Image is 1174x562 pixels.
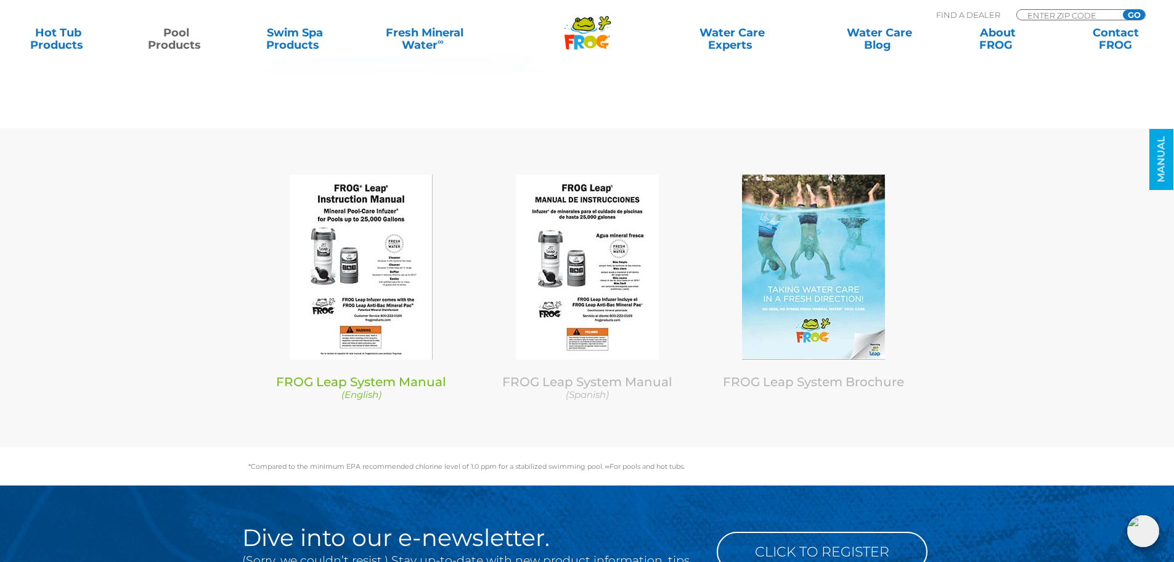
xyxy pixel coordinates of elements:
[1127,515,1159,547] img: openIcon
[1149,129,1173,190] a: MANUAL
[742,175,885,360] img: FROG-All-Pool-with-LEAP-brochure
[131,27,222,51] a: PoolProducts
[249,27,341,51] a: Swim SpaProducts
[516,175,659,360] img: Leap-Infuzer-Manual-Spanish
[1026,10,1109,20] input: Zip Code Form
[723,374,904,389] a: FROG Leap System Brochure
[341,389,381,400] em: (English)
[1123,10,1145,20] input: GO
[12,27,104,51] a: Hot TubProducts
[484,374,691,401] a: FROG Leap System Manual (Spanish)
[367,27,482,51] a: Fresh MineralWater∞
[258,374,465,401] a: FROG Leap System Manual (English)
[290,175,433,360] img: Leap-Infuzer-Manual
[248,463,926,470] p: *Compared to the minimum EPA recommended chlorine level of 1.0 ppm for a stabilized swimming pool...
[936,9,1000,20] p: Find A Dealer
[438,36,444,46] sup: ∞
[242,526,698,550] h2: Dive into our e-newsletter.
[658,27,807,51] a: Water CareExperts
[1070,27,1162,51] a: ContactFROG
[566,389,609,400] em: (Spanish)
[833,27,925,51] a: Water CareBlog
[952,27,1043,51] a: AboutFROG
